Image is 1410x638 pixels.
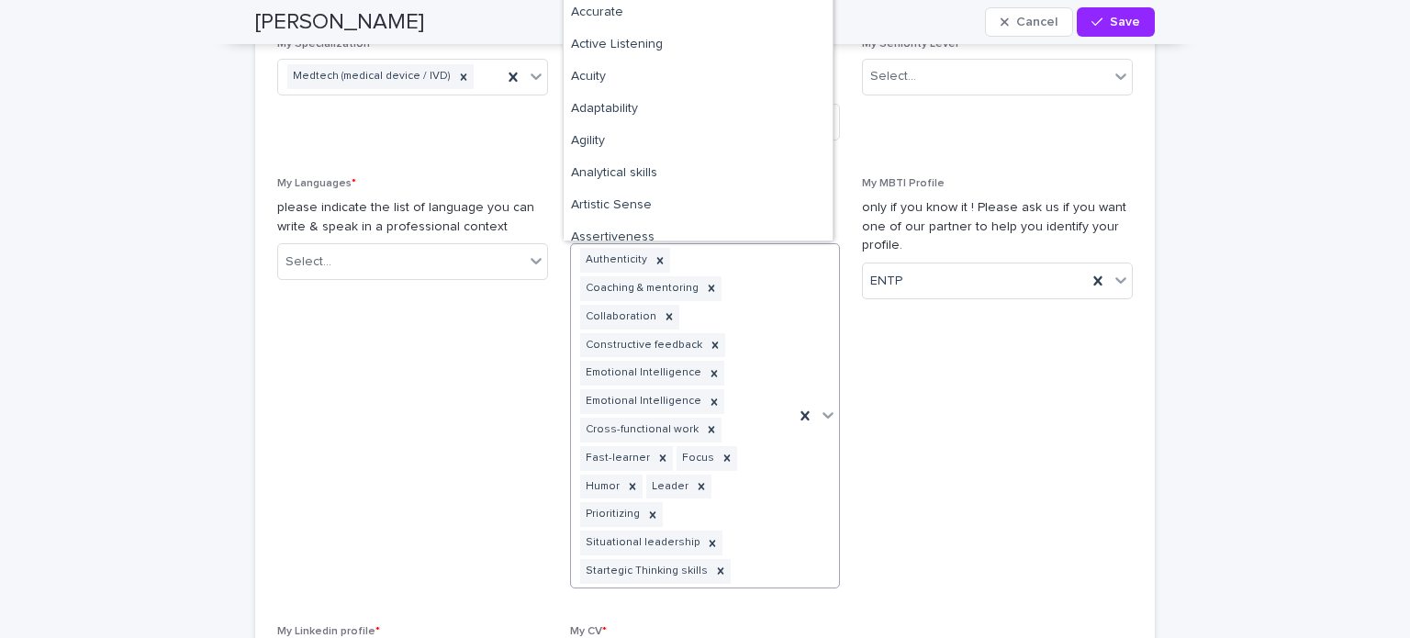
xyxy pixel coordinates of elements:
div: Select... [870,67,916,86]
span: My MBTI Profile [862,178,945,189]
div: Adaptability [564,94,833,126]
div: Humor [580,475,622,499]
span: My CV [570,626,607,637]
div: Authenticity [580,248,650,273]
div: Startegic Thinking skills [580,559,711,584]
div: Artistic Sense [564,190,833,222]
span: My Languages [277,178,356,189]
div: Emotional Intelligence [580,361,704,386]
div: Collaboration [580,305,659,330]
span: My Seniority Level [862,39,963,50]
div: Emotional Intelligence [580,389,704,414]
p: only if you know it ! Please ask us if you want one of our partner to help you identify your prof... [862,198,1133,255]
div: Focus [677,446,717,471]
div: Prioritizing [580,502,643,527]
div: Cross-functional work [580,418,701,442]
div: Analytical skills [564,158,833,190]
h2: [PERSON_NAME] [255,9,424,36]
div: Acuity [564,62,833,94]
span: My Specialization [277,39,375,50]
span: Save [1110,16,1140,28]
div: Select... [285,252,331,272]
div: Situational leadership [580,531,702,555]
span: Cancel [1016,16,1057,28]
button: Cancel [985,7,1073,37]
span: My Linkedin profile [277,626,380,637]
div: Fast-learner [580,446,653,471]
span: ENTP [870,272,902,291]
button: Save [1077,7,1155,37]
div: Coaching & mentoring [580,276,701,301]
div: Leader [646,475,691,499]
div: Constructive feedback [580,333,705,358]
div: Active Listening [564,29,833,62]
div: Medtech (medical device / IVD) [287,64,453,89]
div: Assertiveness [564,222,833,254]
div: Agility [564,126,833,158]
p: please indicate the list of language you can write & speak in a professional context [277,198,548,237]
